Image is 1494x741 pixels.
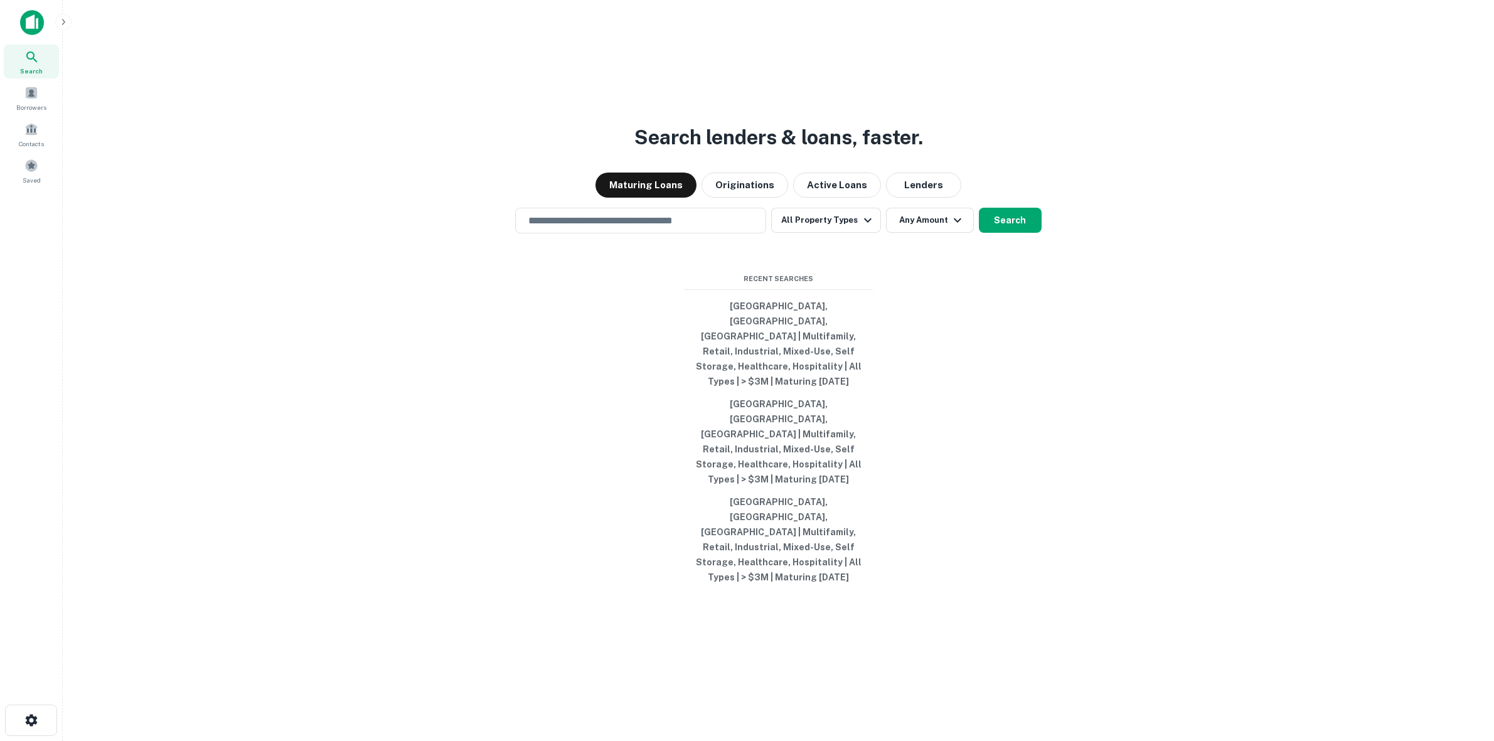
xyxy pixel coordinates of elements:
[4,45,59,78] a: Search
[20,10,44,35] img: capitalize-icon.png
[4,81,59,115] a: Borrowers
[886,208,974,233] button: Any Amount
[1431,641,1494,701] iframe: Chat Widget
[685,393,873,491] button: [GEOGRAPHIC_DATA], [GEOGRAPHIC_DATA], [GEOGRAPHIC_DATA] | Multifamily, Retail, Industrial, Mixed-...
[979,208,1042,233] button: Search
[16,102,46,112] span: Borrowers
[4,154,59,188] a: Saved
[19,139,44,149] span: Contacts
[702,173,788,198] button: Originations
[4,117,59,151] a: Contacts
[685,274,873,284] span: Recent Searches
[23,175,41,185] span: Saved
[793,173,881,198] button: Active Loans
[20,66,43,76] span: Search
[886,173,961,198] button: Lenders
[685,295,873,393] button: [GEOGRAPHIC_DATA], [GEOGRAPHIC_DATA], [GEOGRAPHIC_DATA] | Multifamily, Retail, Industrial, Mixed-...
[685,491,873,589] button: [GEOGRAPHIC_DATA], [GEOGRAPHIC_DATA], [GEOGRAPHIC_DATA] | Multifamily, Retail, Industrial, Mixed-...
[771,208,880,233] button: All Property Types
[634,122,923,152] h3: Search lenders & loans, faster.
[595,173,696,198] button: Maturing Loans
